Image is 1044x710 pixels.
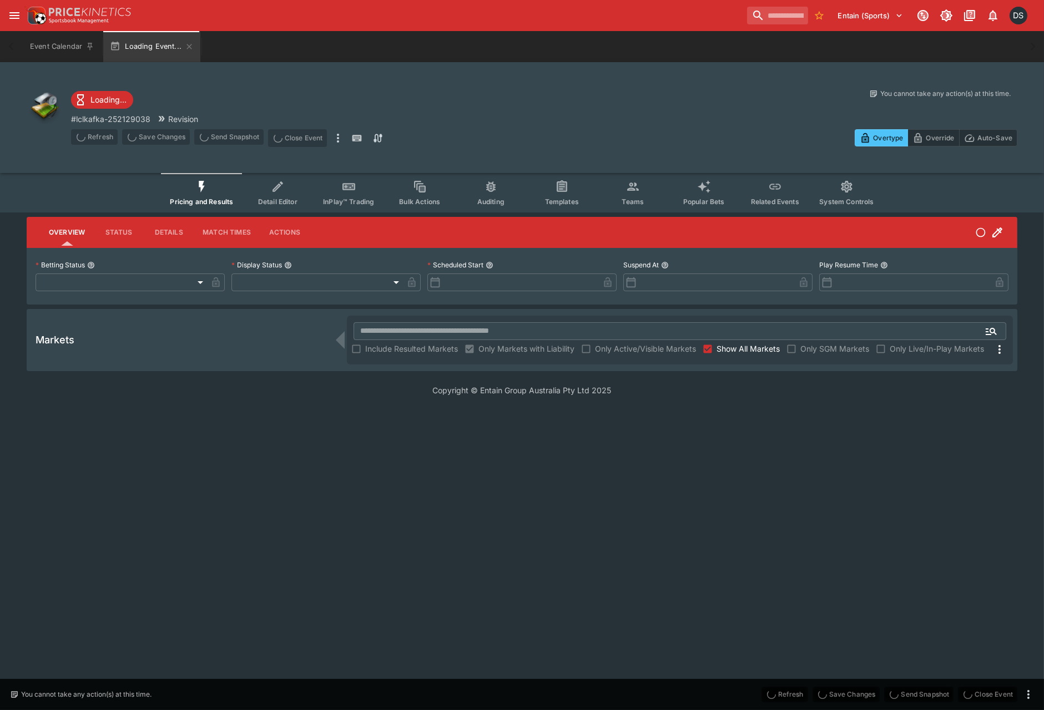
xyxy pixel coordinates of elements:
span: Related Events [751,197,799,206]
span: Only SGM Markets [800,343,869,354]
p: Revision [168,113,198,125]
span: System Controls [819,197,874,206]
button: Connected to PK [913,6,933,26]
button: Loading Event... [103,31,200,62]
p: Betting Status [36,260,85,270]
p: Play Resume Time [819,260,878,270]
button: Notifications [983,6,1003,26]
button: Suspend At [661,261,669,269]
button: Display Status [284,261,292,269]
img: PriceKinetics [49,8,131,16]
button: Open [981,321,1001,341]
img: other.png [27,89,62,124]
button: Details [144,219,194,246]
button: Betting Status [87,261,95,269]
span: InPlay™ Trading [323,197,374,206]
img: Sportsbook Management [49,18,109,23]
div: Start From [855,129,1017,146]
span: Popular Bets [683,197,725,206]
button: Actions [260,219,310,246]
button: Daniel Solti [1006,3,1031,28]
span: Only Markets with Liability [478,343,574,354]
p: You cannot take any action(s) at this time. [880,89,1011,99]
span: Teams [622,197,644,206]
p: Display Status [231,260,282,270]
div: Event type filters [161,173,882,212]
button: Select Tenant [831,7,910,24]
button: Overtype [855,129,908,146]
p: Auto-Save [977,132,1012,144]
svg: More [993,343,1006,356]
button: open drawer [4,6,24,26]
button: Overview [40,219,94,246]
button: more [1022,688,1035,701]
button: Scheduled Start [486,261,493,269]
p: Suspend At [623,260,659,270]
button: Documentation [960,6,980,26]
span: Only Active/Visible Markets [595,343,696,354]
span: Include Resulted Markets [365,343,458,354]
button: Toggle light/dark mode [936,6,956,26]
button: more [331,129,345,147]
div: Daniel Solti [1010,7,1027,24]
span: Auditing [477,197,505,206]
p: Overtype [873,132,903,144]
span: Detail Editor [258,197,297,206]
p: Loading... [90,94,127,105]
h5: Markets [36,333,74,346]
button: Auto-Save [959,129,1017,146]
button: Status [94,219,144,246]
button: Event Calendar [23,31,101,62]
p: Copy To Clipboard [71,113,150,125]
span: Show All Markets [717,343,780,354]
p: Override [926,132,954,144]
p: You cannot take any action(s) at this time. [21,689,152,699]
button: Match Times [194,219,260,246]
p: Scheduled Start [427,260,483,270]
button: No Bookmarks [810,7,828,24]
img: PriceKinetics Logo [24,4,47,27]
span: Bulk Actions [399,197,440,206]
button: Play Resume Time [880,261,888,269]
span: Pricing and Results [170,197,233,206]
input: search [747,7,808,24]
button: Override [907,129,959,146]
span: Only Live/In-Play Markets [890,343,984,354]
span: Templates [545,197,579,206]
